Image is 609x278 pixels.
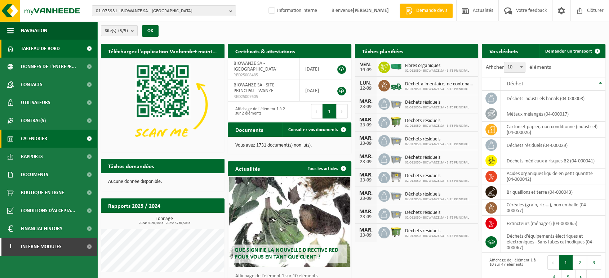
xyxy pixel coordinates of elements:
[405,228,469,234] span: Déchets résiduels
[21,58,76,76] span: Données de l'entrepr...
[233,82,274,94] span: BIOWANZE SA - SITE PRINCIPAL - WANZE
[405,142,469,147] span: 02-012050 - BIOWANZE SA - SITE PRINCIPAL
[162,212,224,227] a: Consulter les rapports
[587,255,601,270] button: 3
[390,189,402,201] img: WB-2500-GAL-GY-01
[359,160,373,165] div: 23-09
[108,179,217,184] p: Aucune donnée disponible.
[506,81,523,87] span: Déchet
[359,62,373,68] div: VEN.
[233,61,277,72] span: BIOWANZE SA - [GEOGRAPHIC_DATA]
[405,197,469,202] span: 02-012050 - BIOWANZE SA - SITE PRINCIPAL
[235,143,344,148] p: Vous avez 1731 document(s) non lu(s).
[21,184,64,202] span: Boutique en ligne
[359,117,373,123] div: MAR.
[353,8,389,13] strong: [PERSON_NAME]
[501,200,605,216] td: céréales (grain, riz,…), non emballé (04-000057)
[501,138,605,153] td: déchets résiduels (04-000029)
[501,122,605,138] td: carton et papier, non-conditionné (industriel) (04-000026)
[539,44,605,58] a: Demander un transport
[501,231,605,253] td: déchets d'équipements électriques et électroniques - Sans tubes cathodiques (04-000067)
[359,141,373,146] div: 23-09
[233,94,294,100] span: RED25007605
[228,44,302,58] h2: Certificats & attestations
[311,104,323,118] button: Previous
[359,104,373,109] div: 23-09
[359,99,373,104] div: MAR.
[405,210,469,216] span: Déchets résiduels
[21,166,48,184] span: Documents
[485,64,551,70] label: Afficher éléments
[101,58,225,151] img: Download de VHEPlus App
[105,221,225,225] span: 2024: 8920,386 t - 2025: 5730,508 t
[21,220,62,238] span: Financial History
[390,97,402,109] img: WB-2500-GAL-GY-01
[229,177,350,267] a: Que signifie la nouvelle directive RED pour vous en tant que client ?
[359,196,373,201] div: 23-09
[359,68,373,73] div: 19-09
[390,79,402,91] img: BL-LQ-LV
[21,94,50,112] span: Utilisateurs
[300,80,330,102] td: [DATE]
[405,106,469,110] span: 02-012050 - BIOWANZE SA - SITE PRINCIPAL
[573,255,587,270] button: 2
[547,255,559,270] button: Previous
[105,26,128,36] span: Site(s)
[359,135,373,141] div: MAR.
[359,233,373,238] div: 23-09
[405,100,469,106] span: Déchets résiduels
[359,215,373,220] div: 23-09
[359,178,373,183] div: 23-09
[359,190,373,196] div: MAR.
[267,5,317,16] label: Information interne
[337,104,348,118] button: Next
[101,198,168,212] h2: Rapports 2025 / 2024
[92,5,236,16] button: 01-075931 - BIOWANZE SA - [GEOGRAPHIC_DATA]
[21,238,62,256] span: Interne modules
[101,44,225,58] h2: Téléchargez l'application Vanheede+ maintenant!
[323,104,337,118] button: 1
[390,152,402,165] img: WB-2500-GAL-GY-01
[21,130,47,148] span: Calendrier
[235,247,338,260] span: Que signifie la nouvelle directive RED pour vous en tant que client ?
[390,171,402,183] img: WB-1100-GAL-GY-01
[96,6,226,17] span: 01-075931 - BIOWANZE SA - [GEOGRAPHIC_DATA]
[21,202,75,220] span: Conditions d'accepta...
[231,103,286,119] div: Affichage de l'élément 1 à 2 sur 2 éléments
[288,127,338,132] span: Consulter vos documents
[228,122,270,136] h2: Documents
[405,216,469,220] span: 02-012050 - BIOWANZE SA - SITE PRINCIPAL
[390,226,402,238] img: WB-1100-HPE-GN-50
[504,62,525,72] span: 10
[405,161,469,165] span: 02-012050 - BIOWANZE SA - SITE PRINCIPAL
[414,7,449,14] span: Demande devis
[390,134,402,146] img: WB-2500-GAL-GY-01
[390,116,402,128] img: WB-1100-HPE-GN-50
[400,4,453,18] a: Demande devis
[21,148,43,166] span: Rapports
[21,22,47,40] span: Navigation
[359,227,373,233] div: MAR.
[504,62,525,73] span: 10
[405,81,475,87] span: Déchet alimentaire, ne contenant pas de produits d'origine animale, non emballé
[501,91,605,106] td: déchets industriels banals (04-000008)
[482,44,525,58] h2: Vos déchets
[501,184,605,200] td: briquaillons et terre (04-000043)
[21,76,43,94] span: Contacts
[118,28,128,33] count: (5/5)
[559,255,573,270] button: 1
[405,136,469,142] span: Déchets résiduels
[545,49,592,54] span: Demander un transport
[7,238,14,256] span: I
[142,25,159,37] button: OK
[302,161,351,176] a: Tous les articles
[21,40,60,58] span: Tableau de bord
[359,123,373,128] div: 23-09
[228,161,267,175] h2: Actualités
[405,63,469,69] span: Fibres organiques
[405,118,469,124] span: Déchets résiduels
[390,63,402,70] img: HK-XC-40-GN-00
[501,169,605,184] td: acides organiques liquide en petit quantité (04-000042)
[359,154,373,160] div: MAR.
[405,87,475,91] span: 02-012050 - BIOWANZE SA - SITE PRINCIPAL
